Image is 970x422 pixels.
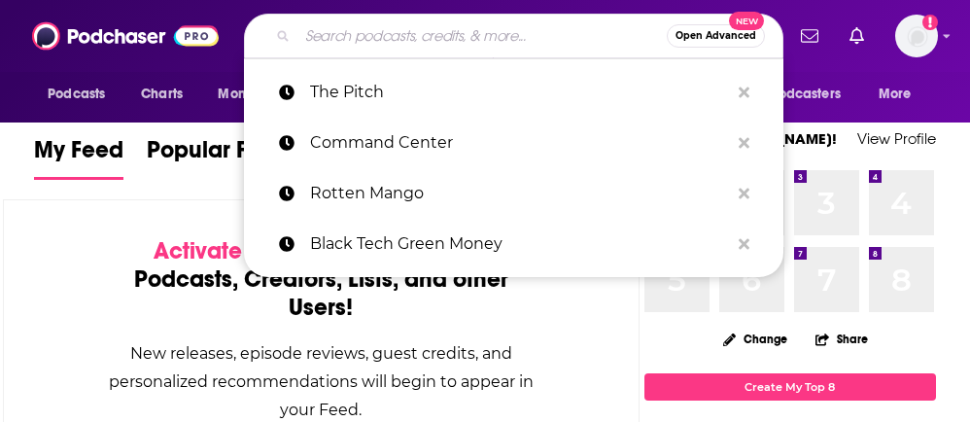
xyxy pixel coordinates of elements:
[747,81,841,108] span: For Podcasters
[244,168,783,219] a: Rotten Mango
[865,76,936,113] button: open menu
[310,67,729,118] p: The Pitch
[297,20,667,52] input: Search podcasts, credits, & more...
[147,135,289,176] span: Popular Feed
[154,236,353,265] span: Activate your Feed
[711,327,799,351] button: Change
[310,118,729,168] p: Command Center
[244,118,783,168] a: Command Center
[48,81,105,108] span: Podcasts
[644,373,936,400] a: Create My Top 8
[895,15,938,57] button: Show profile menu
[244,219,783,269] a: Black Tech Green Money
[857,129,936,148] a: View Profile
[814,320,869,358] button: Share
[676,31,756,41] span: Open Advanced
[218,81,287,108] span: Monitoring
[922,15,938,30] svg: Add a profile image
[147,135,289,180] a: Popular Feed
[128,76,194,113] a: Charts
[244,67,783,118] a: The Pitch
[310,219,729,269] p: Black Tech Green Money
[34,135,123,176] span: My Feed
[32,18,219,54] img: Podchaser - Follow, Share and Rate Podcasts
[34,76,130,113] button: open menu
[842,19,872,53] a: Show notifications dropdown
[793,19,826,53] a: Show notifications dropdown
[895,15,938,57] span: Logged in as Bobhunt28
[204,76,312,113] button: open menu
[141,81,183,108] span: Charts
[244,14,783,58] div: Search podcasts, credits, & more...
[667,24,765,48] button: Open AdvancedNew
[895,15,938,57] img: User Profile
[879,81,912,108] span: More
[310,168,729,219] p: Rotten Mango
[34,135,123,180] a: My Feed
[729,12,764,30] span: New
[101,237,541,322] div: by following Podcasts, Creators, Lists, and other Users!
[735,76,869,113] button: open menu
